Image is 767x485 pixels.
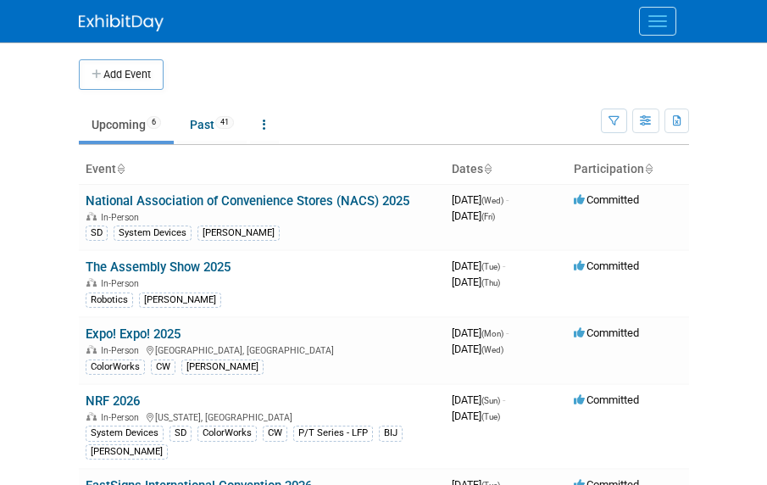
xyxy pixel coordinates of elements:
[567,155,689,184] th: Participation
[481,396,500,405] span: (Sun)
[506,326,509,339] span: -
[86,410,438,423] div: [US_STATE], [GEOGRAPHIC_DATA]
[86,412,97,421] img: In-Person Event
[79,155,445,184] th: Event
[86,259,231,275] a: The Assembly Show 2025
[293,426,373,441] div: P/T Series - LFP
[574,326,639,339] span: Committed
[452,343,503,355] span: [DATE]
[574,193,639,206] span: Committed
[147,116,161,129] span: 6
[197,426,257,441] div: ColorWorks
[86,293,133,308] div: Robotics
[181,360,264,375] div: [PERSON_NAME]
[86,326,181,342] a: Expo! Expo! 2025
[139,293,221,308] div: [PERSON_NAME]
[452,193,509,206] span: [DATE]
[481,329,503,338] span: (Mon)
[452,259,505,272] span: [DATE]
[86,393,140,409] a: NRF 2026
[481,262,500,271] span: (Tue)
[86,360,145,375] div: ColorWorks
[481,212,495,221] span: (Fri)
[452,276,500,288] span: [DATE]
[151,360,175,375] div: CW
[101,278,144,289] span: In-Person
[86,444,168,460] div: [PERSON_NAME]
[503,259,505,272] span: -
[79,109,174,141] a: Upcoming6
[452,393,505,406] span: [DATE]
[101,345,144,356] span: In-Person
[79,14,164,31] img: ExhibitDay
[215,116,234,129] span: 41
[639,7,676,36] button: Menu
[506,193,509,206] span: -
[170,426,192,441] div: SD
[481,345,503,354] span: (Wed)
[481,196,503,205] span: (Wed)
[644,162,653,176] a: Sort by Participation Type
[79,59,164,90] button: Add Event
[503,393,505,406] span: -
[86,426,164,441] div: System Devices
[452,410,500,422] span: [DATE]
[101,412,144,423] span: In-Person
[452,326,509,339] span: [DATE]
[86,343,438,356] div: [GEOGRAPHIC_DATA], [GEOGRAPHIC_DATA]
[574,393,639,406] span: Committed
[452,209,495,222] span: [DATE]
[177,109,247,141] a: Past41
[114,226,192,241] div: System Devices
[86,212,97,220] img: In-Person Event
[481,412,500,421] span: (Tue)
[379,426,403,441] div: BIJ
[101,212,144,223] span: In-Person
[574,259,639,272] span: Committed
[481,278,500,287] span: (Thu)
[483,162,492,176] a: Sort by Start Date
[86,193,409,209] a: National Association of Convenience Stores (NACS) 2025
[263,426,287,441] div: CW
[86,278,97,287] img: In-Person Event
[445,155,567,184] th: Dates
[197,226,280,241] div: [PERSON_NAME]
[116,162,125,176] a: Sort by Event Name
[86,226,108,241] div: SD
[86,345,97,354] img: In-Person Event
